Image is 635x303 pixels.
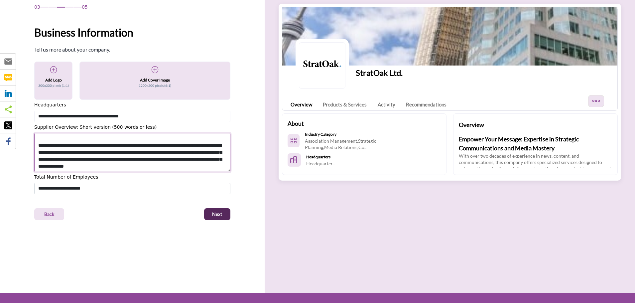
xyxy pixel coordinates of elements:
a: Products & Services [323,101,367,108]
p: With over two decades of experience in news, content, and communications, this company offers spe... [459,153,612,231]
button: Back [34,208,64,220]
span: Back [44,211,54,218]
h2: Empower Your Message: Expertise in Strategic Communications and Media Mastery [459,135,612,153]
p: 1200x200 pixels (6:1) [139,83,171,88]
img: Logo [299,42,345,89]
textarea: Shortoverview [34,133,230,172]
h2: About [288,119,304,128]
label: Supplier Overview: Short version (500 words or less) [34,124,157,131]
a: Recommendations [406,101,446,108]
button: More Options [588,95,604,107]
p: Tell us more about your company. [34,46,110,54]
h5: Add Cover Image [140,77,170,83]
a: Activity [378,101,395,108]
b: Headquarters [306,154,330,159]
a: Overview [291,101,312,108]
h1: StratOak Ltd. [356,67,403,79]
p: Association Management,Strategic Planning,Media Relations,Co.. [305,138,391,151]
button: HeadQuarters [288,153,301,167]
span: Next [212,211,222,218]
p: 300x300 pixels (1:1) [38,83,69,88]
button: Categories List [288,134,300,147]
p: Headquarter... [306,160,335,167]
h1: Business Information [34,25,133,41]
span: 03 [34,4,40,11]
b: Industry Category [305,132,336,137]
label: Headquarters [34,101,66,108]
button: Next [204,208,230,220]
img: Cover Image [282,7,617,66]
span: 05 [82,4,88,11]
label: Total Number of Employees [34,174,98,181]
h5: Add Logo [45,77,62,83]
h2: Overview [459,120,484,129]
